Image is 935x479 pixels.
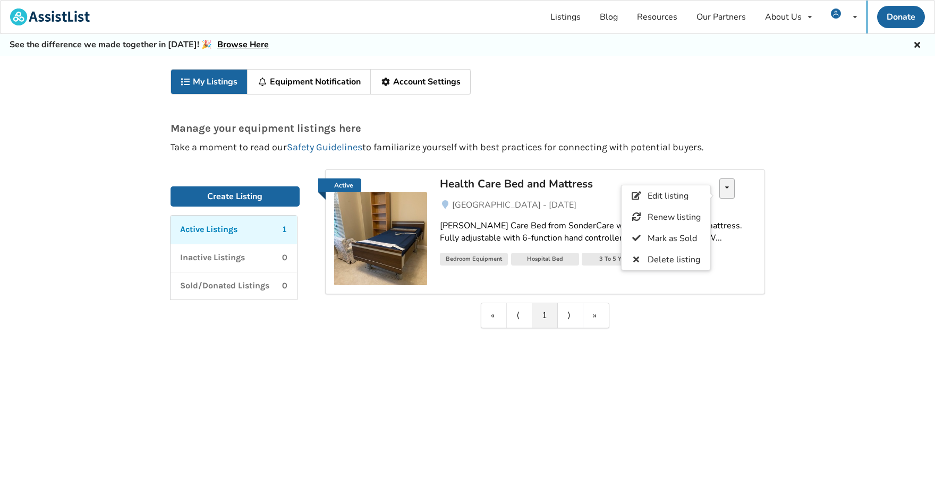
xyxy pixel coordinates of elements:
[481,303,609,328] div: Pagination Navigation
[334,178,427,285] a: Active
[217,39,269,50] a: Browse Here
[582,253,650,266] div: 3 To 5 Years
[180,280,269,292] p: Sold/Donated Listings
[180,224,237,236] p: Active Listings
[10,39,269,50] h5: See the difference we made together in [DATE]! 🎉
[10,8,90,25] img: assistlist-logo
[282,280,287,292] p: 0
[282,252,287,264] p: 0
[765,13,802,21] div: About Us
[647,254,700,266] span: Delete listing
[590,1,627,33] a: Blog
[287,141,362,153] a: Safety Guidelines
[831,8,841,19] img: user icon
[171,123,765,134] p: Manage your equipment listings here
[171,70,248,94] a: My Listings
[627,1,687,33] a: Resources
[440,199,755,211] a: [GEOGRAPHIC_DATA] - [DATE]
[647,211,700,223] span: Renew listing
[440,253,508,266] div: Bedroom Equipment
[180,252,245,264] p: Inactive Listings
[511,253,579,266] div: Hospital Bed
[334,192,427,285] img: bedroom equipment-health care bed and mattress
[440,220,755,244] div: [PERSON_NAME] Care Bed from SonderCare with Comfort Pressure mattress. Fully adjustable with 6-fu...
[687,1,755,33] a: Our Partners
[440,252,755,268] a: Bedroom EquipmentHospital Bed3 To 5 Years
[171,186,300,207] a: Create Listing
[282,224,287,236] p: 1
[583,303,609,328] a: Last item
[532,303,558,328] a: 1
[541,1,590,33] a: Listings
[440,178,688,199] a: Health Care Bed and Mattress
[507,303,532,328] a: Previous item
[440,211,755,253] a: [PERSON_NAME] Care Bed from SonderCare with Comfort Pressure mattress. Fully adjustable with 6-fu...
[558,303,583,328] a: Next item
[248,70,371,94] a: Equipment Notification
[481,303,507,328] a: First item
[647,190,688,202] span: Edit listing
[318,178,361,192] a: Active
[877,6,925,28] a: Donate
[171,142,765,152] p: Take a moment to read our to familiarize yourself with best practices for connecting with potenti...
[371,70,471,94] a: Account Settings
[647,233,696,244] span: Mark as Sold
[440,177,688,191] div: Health Care Bed and Mattress
[452,199,576,211] span: [GEOGRAPHIC_DATA] - [DATE]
